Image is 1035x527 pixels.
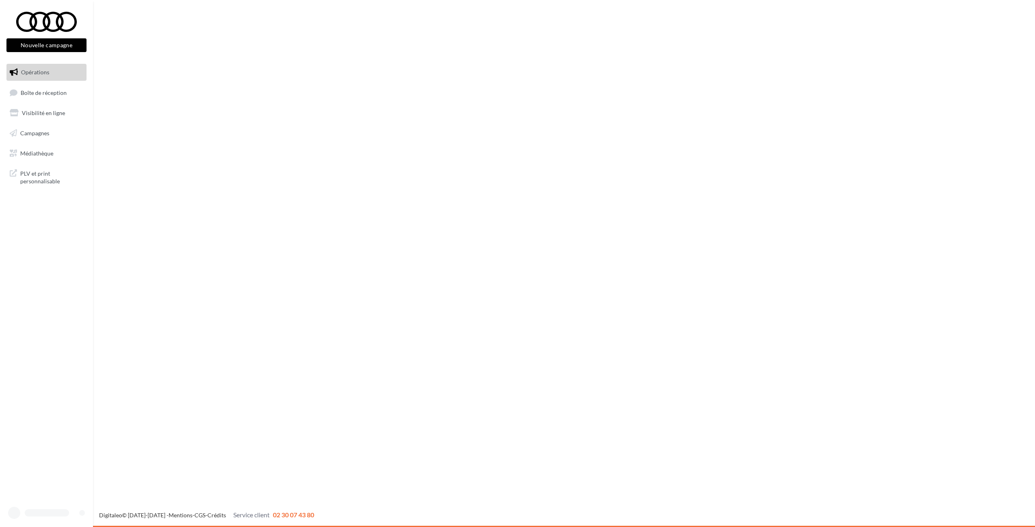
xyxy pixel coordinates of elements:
a: Crédits [207,512,226,519]
span: 02 30 07 43 80 [273,511,314,519]
a: Digitaleo [99,512,122,519]
span: Boîte de réception [21,89,67,96]
span: Visibilité en ligne [22,109,65,116]
a: Boîte de réception [5,84,88,101]
a: PLV et print personnalisable [5,165,88,189]
a: Médiathèque [5,145,88,162]
a: Visibilité en ligne [5,105,88,122]
span: © [DATE]-[DATE] - - - [99,512,314,519]
a: Campagnes [5,125,88,142]
span: Campagnes [20,130,49,136]
a: Mentions [169,512,192,519]
span: Service client [233,511,270,519]
a: CGS [194,512,205,519]
button: Nouvelle campagne [6,38,87,52]
span: Opérations [21,69,49,76]
span: PLV et print personnalisable [20,168,83,185]
span: Médiathèque [20,149,53,156]
a: Opérations [5,64,88,81]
